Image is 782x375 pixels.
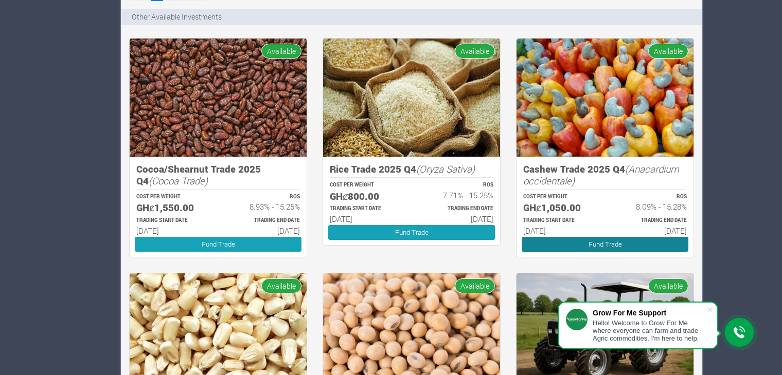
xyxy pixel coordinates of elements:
i: (Oryza Sativa) [416,162,475,175]
h6: [DATE] [421,214,493,223]
p: Estimated Trading End Date [227,217,300,224]
div: Hello! Welcome to Grow For Me where everyone can farm and trade Agric commodities. I'm here to help. [593,319,707,342]
a: Fund Trade [135,237,301,252]
img: growforme image [517,39,694,157]
div: Grow For Me Support [593,309,707,317]
p: COST PER WEIGHT [523,193,596,201]
img: growforme image [130,39,307,157]
p: Estimated Trading End Date [614,217,687,224]
h5: GHȼ1,550.00 [136,202,209,214]
h6: 8.93% - 15.25% [227,202,300,211]
p: Other Available Investments [132,11,222,22]
h6: 8.09% - 15.28% [614,202,687,211]
p: ROS [614,193,687,201]
h6: [DATE] [136,226,209,235]
h6: [DATE] [227,226,300,235]
p: Estimated Trading Start Date [523,217,596,224]
h5: Rice Trade 2025 Q4 [330,163,493,175]
p: Estimated Trading Start Date [136,217,209,224]
h6: [DATE] [523,226,596,235]
i: (Cocoa Trade) [149,174,208,187]
h5: GHȼ1,050.00 [523,202,596,214]
span: Available [455,278,495,293]
h5: Cashew Trade 2025 Q4 [523,163,687,186]
p: COST PER WEIGHT [330,181,402,189]
span: Available [455,44,495,59]
p: Estimated Trading Start Date [330,205,402,213]
span: Available [648,44,688,59]
img: growforme image [323,39,500,157]
span: Available [261,44,301,59]
a: Fund Trade [522,237,688,252]
h6: 7.71% - 15.25% [421,191,493,200]
p: ROS [421,181,493,189]
a: Fund Trade [328,225,495,240]
h6: [DATE] [614,226,687,235]
p: ROS [227,193,300,201]
h6: [DATE] [330,214,402,223]
h5: Cocoa/Shearnut Trade 2025 Q4 [136,163,300,186]
span: Available [261,278,301,293]
p: Estimated Trading End Date [421,205,493,213]
span: Available [648,278,688,293]
p: COST PER WEIGHT [136,193,209,201]
h5: GHȼ800.00 [330,191,402,202]
i: (Anacardium occidentale) [523,162,679,187]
